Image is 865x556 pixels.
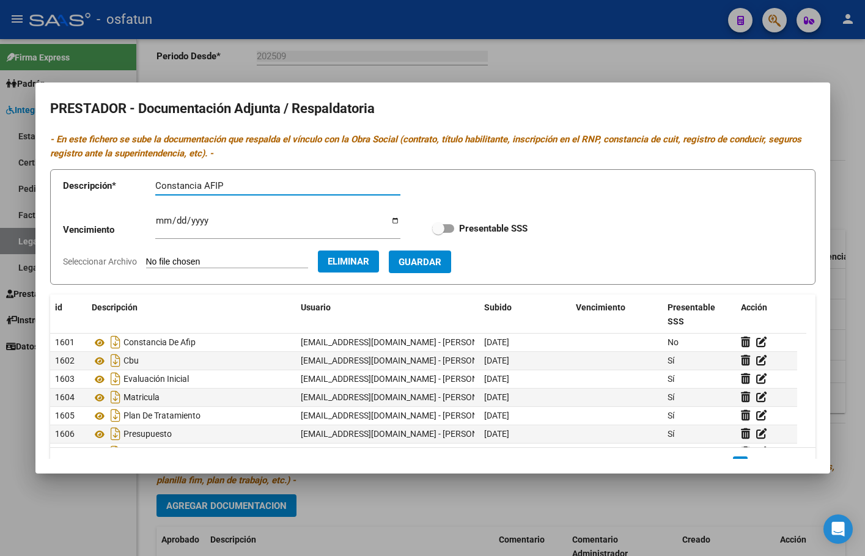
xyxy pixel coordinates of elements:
i: Descargar documento [108,369,123,389]
span: [DATE] [484,374,509,384]
span: Descripción [92,302,138,312]
span: [DATE] [484,356,509,365]
span: Cbu [123,356,139,366]
a: go to next page [770,456,787,470]
span: Sí [668,392,674,402]
span: No [668,337,679,347]
span: [DATE] [484,337,509,347]
span: Subido [484,302,512,312]
span: Presentable SSS [668,302,715,326]
span: [DATE] [484,392,509,402]
datatable-header-cell: Subido [479,294,571,335]
span: 1604 [55,392,75,402]
span: [EMAIL_ADDRESS][DOMAIN_NAME] - [PERSON_NAME] [301,374,508,384]
span: Vencimiento [576,302,625,312]
span: Evaluación Inicial [123,375,189,384]
i: - En este fichero se sube la documentación que respalda el vínculo con la Obra Social (contrato, ... [50,134,801,159]
span: [EMAIL_ADDRESS][DOMAIN_NAME] - [PERSON_NAME] [301,429,508,439]
i: Descargar documento [108,351,123,370]
li: page 2 [749,453,768,474]
a: go to last page [790,456,808,470]
button: Guardar [389,251,451,273]
span: Guardar [399,257,441,268]
p: Descripción [63,179,155,193]
span: Usuario [301,302,331,312]
strong: Presentable SSS [459,223,528,234]
span: [EMAIL_ADDRESS][DOMAIN_NAME] - [PERSON_NAME] [301,356,508,365]
p: Vencimiento [63,223,155,237]
span: Presupuesto [123,430,172,439]
span: Sí [668,411,674,420]
a: 1 [733,456,748,470]
datatable-header-cell: id [50,294,87,335]
span: [EMAIL_ADDRESS][DOMAIN_NAME] - [PERSON_NAME] [301,392,508,402]
span: 1602 [55,356,75,365]
span: [DATE] [484,411,509,420]
datatable-header-cell: Presentable SSS [663,294,736,335]
div: Open Intercom Messenger [823,514,853,544]
span: 1605 [55,411,75,420]
datatable-header-cell: Vencimiento [571,294,663,335]
i: Descargar documento [108,332,123,352]
span: Sí [668,429,674,439]
i: Descargar documento [108,387,123,407]
i: Descargar documento [108,406,123,425]
datatable-header-cell: Acción [736,294,797,335]
span: 1606 [55,429,75,439]
a: go to first page [693,456,709,470]
a: go to previous page [712,456,729,470]
span: id [55,302,62,312]
span: [DATE] [484,429,509,439]
i: Descargar documento [108,424,123,444]
span: Sí [668,374,674,384]
span: [EMAIL_ADDRESS][DOMAIN_NAME] - [PERSON_NAME] [301,337,508,347]
span: Seleccionar Archivo [63,257,137,266]
span: Constancia De Afip [123,338,196,348]
span: 1601 [55,337,75,347]
div: 8 total [50,448,201,478]
span: Acción [741,302,767,312]
span: 1603 [55,374,75,384]
span: Sí [668,356,674,365]
li: page 1 [731,453,749,474]
span: Matricula [123,393,160,403]
h2: PRESTADOR - Documentación Adjunta / Respaldatoria [50,97,815,120]
datatable-header-cell: Usuario [296,294,479,335]
button: Eliminar [318,251,379,273]
a: 2 [751,456,766,470]
datatable-header-cell: Descripción [87,294,296,335]
span: Eliminar [328,256,369,267]
span: [EMAIL_ADDRESS][DOMAIN_NAME] - [PERSON_NAME] [301,411,508,420]
span: Plan De Tratamiento [123,411,201,421]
